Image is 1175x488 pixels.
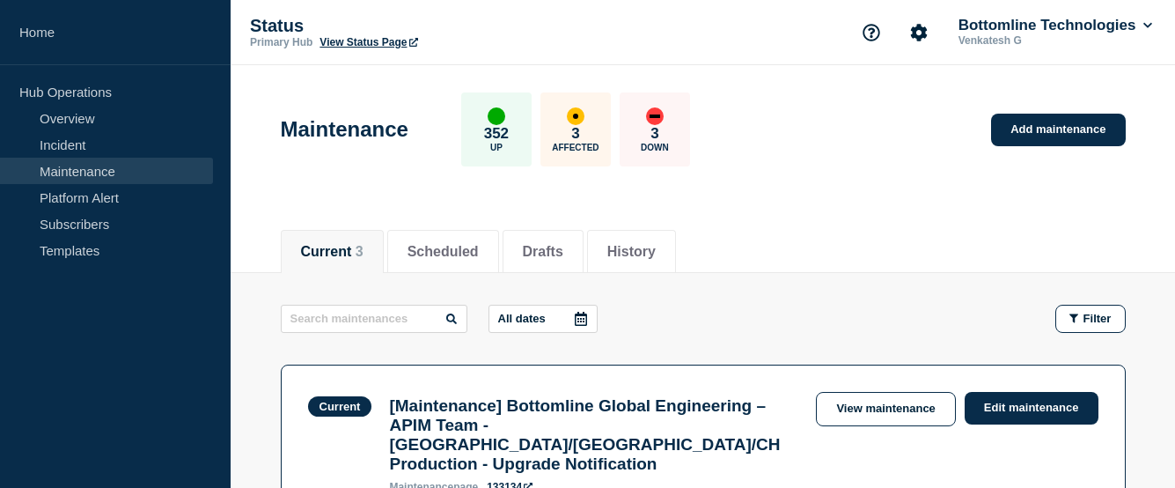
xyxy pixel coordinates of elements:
[646,107,664,125] div: down
[389,396,798,474] h3: [Maintenance] Bottomline Global Engineering – APIM Team - [GEOGRAPHIC_DATA]/[GEOGRAPHIC_DATA]/CH ...
[991,114,1125,146] a: Add maintenance
[607,244,656,260] button: History
[816,392,955,426] a: View maintenance
[408,244,479,260] button: Scheduled
[900,14,937,51] button: Account settings
[281,305,467,333] input: Search maintenances
[281,117,408,142] h1: Maintenance
[523,244,563,260] button: Drafts
[1083,312,1112,325] span: Filter
[488,107,505,125] div: up
[853,14,890,51] button: Support
[567,107,584,125] div: affected
[301,244,364,260] button: Current 3
[955,34,1138,47] p: Venkatesh G
[250,36,312,48] p: Primary Hub
[641,143,669,152] p: Down
[319,36,417,48] a: View Status Page
[356,244,364,259] span: 3
[955,17,1156,34] button: Bottomline Technologies
[552,143,599,152] p: Affected
[319,400,361,413] div: Current
[571,125,579,143] p: 3
[484,125,509,143] p: 352
[965,392,1098,425] a: Edit maintenance
[498,312,546,325] p: All dates
[488,305,598,333] button: All dates
[490,143,503,152] p: Up
[650,125,658,143] p: 3
[250,16,602,36] p: Status
[1055,305,1126,333] button: Filter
